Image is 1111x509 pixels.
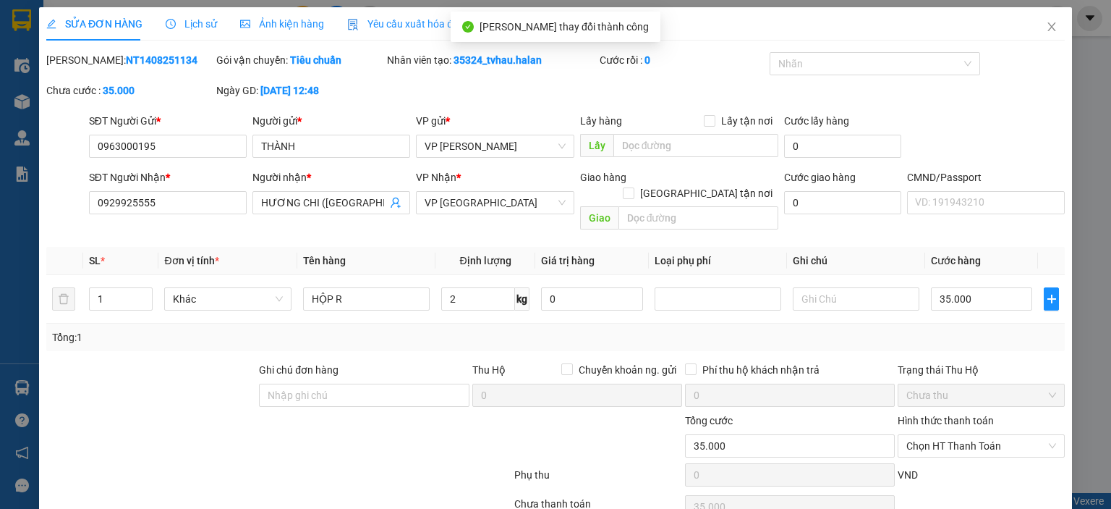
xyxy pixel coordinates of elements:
[613,134,778,157] input: Dọc đường
[89,113,247,129] div: SĐT Người Gửi
[126,54,197,66] b: NT1408251134
[513,467,683,492] div: Phụ thu
[600,52,767,68] div: Cước rồi :
[644,54,650,66] b: 0
[347,19,359,30] img: icon
[579,206,618,230] span: Giao
[579,172,626,183] span: Giao hàng
[1044,287,1059,311] button: plus
[472,364,505,376] span: Thu Hộ
[425,192,565,214] span: VP Bắc Sơn
[89,169,247,185] div: SĐT Người Nhận
[697,362,825,378] span: Phí thu hộ khách nhận trả
[685,415,733,426] span: Tổng cước
[173,288,282,310] span: Khác
[1044,293,1058,305] span: plus
[515,287,529,311] span: kg
[387,52,597,68] div: Nhân viên tạo:
[52,329,430,345] div: Tổng: 1
[216,83,383,98] div: Ngày GD:
[579,134,613,157] span: Lấy
[907,169,1065,185] div: CMND/Passport
[52,287,75,311] button: delete
[459,255,511,266] span: Định lượng
[164,255,218,266] span: Đơn vị tính
[103,85,135,96] b: 35.000
[906,384,1056,406] span: Chưa thu
[46,83,213,98] div: Chưa cước :
[649,247,787,275] th: Loại phụ phí
[787,247,925,275] th: Ghi chú
[454,54,542,66] b: 35324_tvhau.halan
[252,113,410,129] div: Người gửi
[784,172,856,183] label: Cước giao hàng
[898,362,1065,378] div: Trạng thái Thu Hộ
[240,19,250,29] span: picture
[784,191,901,214] input: Cước giao hàng
[634,185,778,201] span: [GEOGRAPHIC_DATA] tận nơi
[425,135,565,157] span: VP Nguyễn Trãi
[898,469,918,481] span: VND
[166,18,217,30] span: Lịch sử
[390,197,401,209] span: user-add
[1031,7,1072,48] button: Close
[898,415,994,426] label: Hình thức thanh toán
[89,255,101,266] span: SL
[302,287,429,311] input: VD: Bàn, Ghế
[480,21,649,33] span: [PERSON_NAME] thay đổi thành công
[906,435,1056,457] span: Chọn HT Thanh Toán
[46,18,142,30] span: SỬA ĐƠN HÀNG
[240,18,324,30] span: Ảnh kiện hàng
[784,135,901,158] input: Cước lấy hàng
[579,115,621,127] span: Lấy hàng
[1046,21,1057,33] span: close
[260,85,319,96] b: [DATE] 12:48
[216,52,383,68] div: Gói vận chuyển:
[166,19,176,29] span: clock-circle
[416,172,456,183] span: VP Nhận
[290,54,341,66] b: Tiêu chuẩn
[302,255,345,266] span: Tên hàng
[541,255,595,266] span: Giá trị hàng
[46,52,213,68] div: [PERSON_NAME]:
[259,384,469,407] input: Ghi chú đơn hàng
[931,255,981,266] span: Cước hàng
[618,206,778,230] input: Dọc đường
[416,113,574,129] div: VP gửi
[573,362,682,378] span: Chuyển khoản ng. gửi
[462,21,474,33] span: check-circle
[784,115,849,127] label: Cước lấy hàng
[347,18,500,30] span: Yêu cầu xuất hóa đơn điện tử
[252,169,410,185] div: Người nhận
[259,364,339,376] label: Ghi chú đơn hàng
[793,287,919,311] input: Ghi Chú
[715,113,778,129] span: Lấy tận nơi
[46,19,56,29] span: edit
